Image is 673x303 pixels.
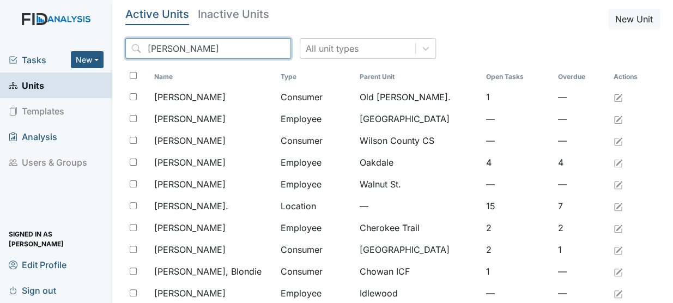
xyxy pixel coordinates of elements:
[482,108,554,130] td: —
[554,68,609,86] th: Toggle SortBy
[482,130,554,152] td: —
[482,173,554,195] td: —
[482,68,554,86] th: Toggle SortBy
[355,108,482,130] td: [GEOGRAPHIC_DATA]
[355,239,482,260] td: [GEOGRAPHIC_DATA]
[154,243,226,256] span: [PERSON_NAME]
[306,42,359,55] div: All unit types
[554,130,609,152] td: —
[482,239,554,260] td: 2
[276,86,355,108] td: Consumer
[482,217,554,239] td: 2
[554,260,609,282] td: —
[154,265,262,278] span: [PERSON_NAME], Blondie
[614,221,622,234] a: Edit
[482,86,554,108] td: 1
[554,195,609,217] td: 7
[154,199,228,213] span: [PERSON_NAME].
[125,9,189,20] h5: Active Units
[355,68,482,86] th: Toggle SortBy
[355,152,482,173] td: Oakdale
[614,265,622,278] a: Edit
[154,90,226,104] span: [PERSON_NAME]
[614,90,622,104] a: Edit
[130,72,137,79] input: Toggle All Rows Selected
[355,130,482,152] td: Wilson County CS
[614,156,622,169] a: Edit
[154,221,226,234] span: [PERSON_NAME]
[554,217,609,239] td: 2
[276,173,355,195] td: Employee
[9,282,56,299] span: Sign out
[154,178,226,191] span: [PERSON_NAME]
[554,239,609,260] td: 1
[355,217,482,239] td: Cherokee Trail
[154,287,226,300] span: [PERSON_NAME]
[276,152,355,173] td: Employee
[9,231,104,247] span: Signed in as [PERSON_NAME]
[276,130,355,152] td: Consumer
[276,239,355,260] td: Consumer
[554,86,609,108] td: —
[482,152,554,173] td: 4
[614,287,622,300] a: Edit
[276,195,355,217] td: Location
[276,260,355,282] td: Consumer
[154,134,226,147] span: [PERSON_NAME]
[482,195,554,217] td: 15
[276,68,355,86] th: Toggle SortBy
[150,68,277,86] th: Toggle SortBy
[355,260,482,282] td: Chowan ICF
[9,128,57,145] span: Analysis
[355,173,482,195] td: Walnut St.
[614,112,622,125] a: Edit
[614,199,622,213] a: Edit
[355,195,482,217] td: —
[614,178,622,191] a: Edit
[276,217,355,239] td: Employee
[554,108,609,130] td: —
[609,68,660,86] th: Actions
[9,256,66,273] span: Edit Profile
[554,173,609,195] td: —
[9,77,44,94] span: Units
[154,112,226,125] span: [PERSON_NAME]
[608,9,660,29] button: New Unit
[614,134,622,147] a: Edit
[154,156,226,169] span: [PERSON_NAME]
[71,51,104,68] button: New
[482,260,554,282] td: 1
[355,86,482,108] td: Old [PERSON_NAME].
[276,108,355,130] td: Employee
[198,9,269,20] h5: Inactive Units
[125,38,291,59] input: Search...
[614,243,622,256] a: Edit
[554,152,609,173] td: 4
[9,53,71,66] a: Tasks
